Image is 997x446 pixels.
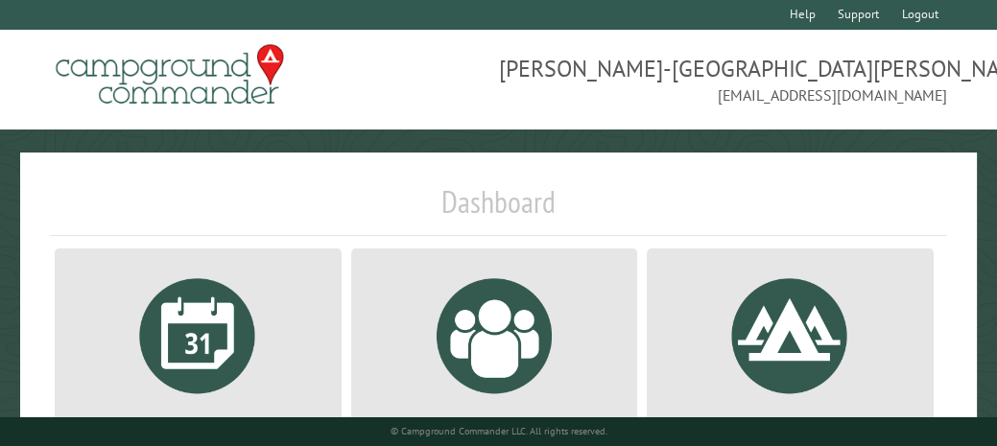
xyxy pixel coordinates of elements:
a: View and edit your campsite data [670,264,911,444]
h1: Dashboard [50,183,947,236]
img: Campground Commander [50,37,290,112]
small: © Campground Commander LLC. All rights reserved. [391,425,607,437]
span: [PERSON_NAME]-[GEOGRAPHIC_DATA][PERSON_NAME] [EMAIL_ADDRESS][DOMAIN_NAME] [499,53,948,106]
